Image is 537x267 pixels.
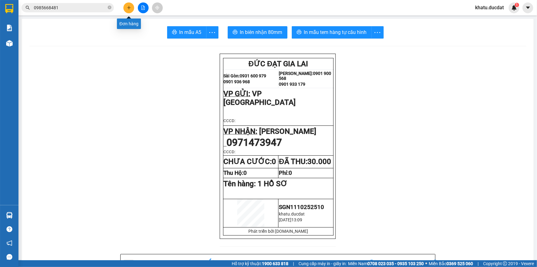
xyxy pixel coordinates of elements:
span: printer [172,30,177,35]
span: ĐỨC ĐẠT GIA LAI [249,60,308,68]
span: aim [155,6,159,10]
span: close-circle [108,6,111,9]
img: icon-new-feature [511,5,517,10]
span: Miền Bắc [429,260,473,267]
button: more [206,26,218,39]
span: [DATE] [279,217,291,222]
button: printerIn mẫu A5 [167,26,206,39]
span: Miền Nam [348,260,424,267]
span: SGN1110252510 [279,204,324,211]
span: plus [127,6,131,10]
span: 30.000 [307,157,331,166]
span: Hỗ trợ kỹ thuật: [232,260,288,267]
span: 0 [289,170,292,176]
span: CCCD: [224,150,236,154]
strong: 0708 023 035 - 0935 103 250 [367,261,424,266]
span: copyright [503,261,507,266]
button: printerIn biên nhận 80mm [228,26,287,39]
span: CCCD: [224,118,236,123]
button: aim [152,2,163,13]
span: question-circle [6,226,12,232]
li: CTy TNHH MTV ĐỨC ĐẠT [3,3,89,26]
strong: 1900 633 818 [262,261,288,266]
span: In mẫu tem hàng tự cấu hình [304,28,367,36]
td: Phát triển bởi [DOMAIN_NAME] [223,227,334,235]
strong: 0369 525 060 [447,261,473,266]
sup: 1 [515,3,519,7]
span: | [478,260,479,267]
strong: 0901 900 568 [279,71,331,81]
img: solution-icon [6,25,13,31]
button: caret-down [523,2,533,13]
strong: 0901 933 179 [279,82,305,87]
span: 13:09 [291,217,302,222]
img: warehouse-icon [6,40,13,47]
button: more [371,26,384,39]
img: warehouse-icon [6,212,13,219]
span: In mẫu A5 [179,28,202,36]
span: Cung cấp máy in - giấy in: [299,260,347,267]
span: khatu.ducdat [470,4,509,11]
span: 0 [244,170,247,176]
span: VP GỬI: [224,89,250,98]
strong: Phí: [279,170,292,176]
span: file-add [141,6,145,10]
strong: CHƯA CƯỚC: [224,157,276,166]
span: search [26,6,30,10]
strong: Sài Gòn: [224,73,240,78]
span: close-circle [108,5,111,11]
div: Đơn hàng [117,18,141,29]
span: printer [297,30,302,35]
strong: [PERSON_NAME]: [279,71,313,76]
input: Tìm tên, số ĐT hoặc mã đơn [34,4,106,11]
span: caret-down [525,5,531,10]
strong: 0901 936 968 [224,79,250,84]
li: VP VP [GEOGRAPHIC_DATA] [3,33,42,54]
img: logo-vxr [5,4,13,13]
li: VP [PERSON_NAME] [42,33,82,40]
span: In biên nhận 80mm [240,28,283,36]
span: ⚪️ [425,262,427,265]
span: printer [233,30,238,35]
span: message [6,254,12,260]
span: Tên hàng: [224,179,288,188]
span: khatu.ducdat [279,212,305,216]
span: environment [42,41,47,46]
span: more [372,29,383,36]
span: VP [GEOGRAPHIC_DATA] [224,89,296,107]
span: more [206,29,218,36]
strong: 0931 600 979 [240,73,266,78]
span: 0 [272,157,276,166]
span: | [293,260,294,267]
strong: ĐÃ THU: [279,157,331,166]
span: 0971473947 [227,137,282,148]
span: 1 HỒ SƠ [258,179,288,188]
span: notification [6,240,12,246]
span: [PERSON_NAME] [259,127,317,136]
span: 1 [516,3,518,7]
span: VP NHẬN: [224,127,258,136]
button: plus [123,2,134,13]
button: printerIn mẫu tem hàng tự cấu hình [292,26,372,39]
button: file-add [138,2,149,13]
strong: Thu Hộ: [224,170,247,176]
